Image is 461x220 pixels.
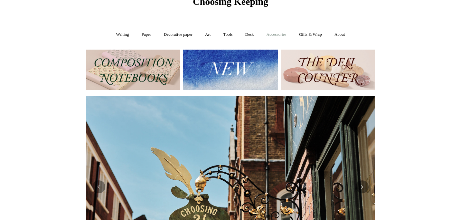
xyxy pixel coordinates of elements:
img: New.jpg__PID:f73bdf93-380a-4a35-bcfe-7823039498e1 [183,50,278,90]
a: Writing [110,26,135,43]
a: Art [199,26,216,43]
a: Choosing Keeping [193,1,268,6]
a: Accessories [261,26,292,43]
a: About [329,26,351,43]
a: Decorative paper [158,26,198,43]
a: Gifts & Wrap [293,26,328,43]
a: Desk [240,26,260,43]
img: The Deli Counter [281,50,375,90]
button: Next [356,180,369,193]
a: Tools [218,26,239,43]
button: Previous [92,180,105,193]
a: Paper [136,26,157,43]
img: 202302 Composition ledgers.jpg__PID:69722ee6-fa44-49dd-a067-31375e5d54ec [86,50,180,90]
